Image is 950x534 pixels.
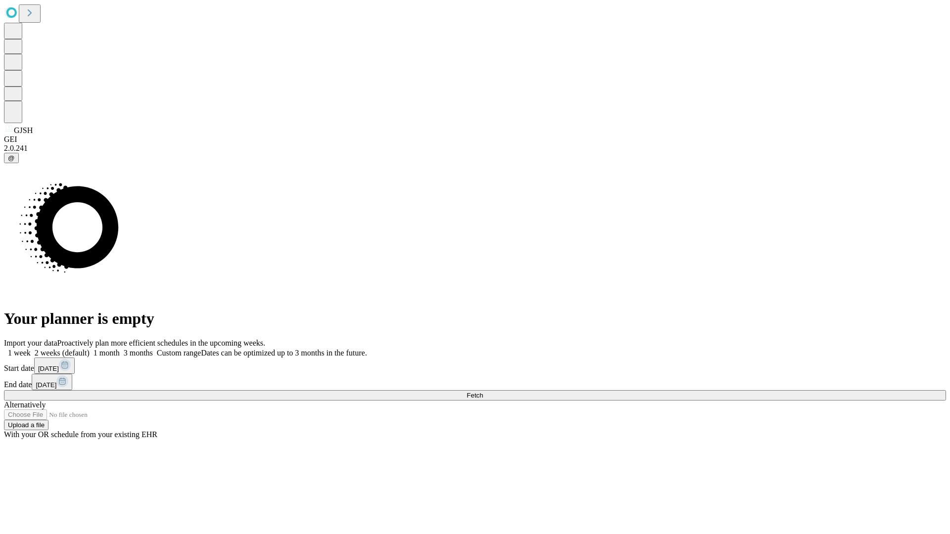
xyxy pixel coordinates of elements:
span: 1 week [8,349,31,357]
span: [DATE] [36,381,56,389]
button: [DATE] [34,357,75,374]
div: GEI [4,135,946,144]
span: 1 month [94,349,120,357]
button: Upload a file [4,420,48,430]
span: [DATE] [38,365,59,372]
button: @ [4,153,19,163]
h1: Your planner is empty [4,310,946,328]
span: GJSH [14,126,33,134]
span: Alternatively [4,400,46,409]
span: 3 months [124,349,153,357]
span: Proactively plan more efficient schedules in the upcoming weeks. [57,339,265,347]
div: 2.0.241 [4,144,946,153]
span: Import your data [4,339,57,347]
div: End date [4,374,946,390]
span: Fetch [467,392,483,399]
button: Fetch [4,390,946,400]
span: 2 weeks (default) [35,349,90,357]
span: Custom range [157,349,201,357]
span: With your OR schedule from your existing EHR [4,430,157,439]
span: Dates can be optimized up to 3 months in the future. [201,349,367,357]
div: Start date [4,357,946,374]
button: [DATE] [32,374,72,390]
span: @ [8,154,15,162]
